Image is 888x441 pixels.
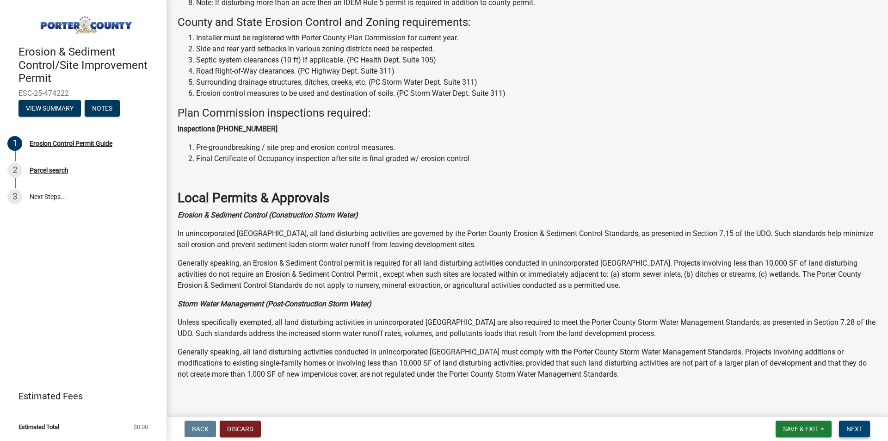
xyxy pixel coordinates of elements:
li: Pre-groundbreaking / site prep and erosion control measures. [196,142,877,153]
button: Save & Exit [776,421,832,437]
span: ESC-25-474222 [18,89,148,98]
img: Porter County, Indiana [18,10,152,36]
h4: Plan Commission inspections required: [178,106,877,120]
p: In unincorporated [GEOGRAPHIC_DATA], all land disturbing activities are governed by the Porter Co... [178,228,877,250]
li: Septic system clearances (10 ft) if applicable. (PC Health Dept. Suite 105) [196,55,877,66]
div: 2 [7,163,22,178]
h4: County and State Erosion Control and Zoning requirements: [178,16,877,29]
li: Final Certificate of Occupancy inspection after site is final graded w/ erosion control [196,153,877,164]
div: Erosion Control Permit Guide [30,140,112,147]
span: Save & Exit [783,425,819,433]
button: View Summary [18,100,81,117]
li: Side and rear yard setbacks in various zoning districts need be respected. [196,43,877,55]
p: Unless specifically exempted, all land disturbing activities in unincorporated [GEOGRAPHIC_DATA] ... [178,317,877,339]
li: Surrounding drainage structures, ditches, creeks, etc. (PC Storm Water Dept. Suite 311) [196,77,877,88]
span: $0.00 [134,424,148,430]
li: Installer must be registered with Porter County Plan Commission for current year. [196,32,877,43]
span: Next [846,425,863,433]
button: Discard [220,421,261,437]
span: Estimated Total [18,424,59,430]
span: Back [192,425,209,433]
strong: Storm Water Management (Post-Construction Storm Water) [178,299,371,308]
button: Notes [85,100,120,117]
wm-modal-confirm: Notes [85,105,120,112]
strong: Inspections [PHONE_NUMBER] [178,124,277,133]
p: Generally speaking, all land disturbing activities conducted in unincorporated [GEOGRAPHIC_DATA] ... [178,347,877,380]
div: Parcel search [30,167,68,174]
div: 3 [7,189,22,204]
li: Erosion control measures to be used and destination of soils. (PC Storm Water Dept. Suite 311) [196,88,877,99]
button: Back [185,421,216,437]
h4: Erosion & Sediment Control/Site Improvement Permit [18,45,159,85]
button: Next [839,421,870,437]
strong: Erosion & Sediment Control (Construction Storm Water) [178,211,358,219]
div: 1 [7,136,22,151]
a: Estimated Fees [7,387,152,405]
p: Generally speaking, an Erosion & Sediment Control permit is required for all land disturbing acti... [178,258,877,291]
li: Road Right-of-Way clearances. (PC Highway Dept. Suite 311) [196,66,877,77]
wm-modal-confirm: Summary [18,105,81,112]
strong: Local Permits & Approvals [178,190,329,205]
